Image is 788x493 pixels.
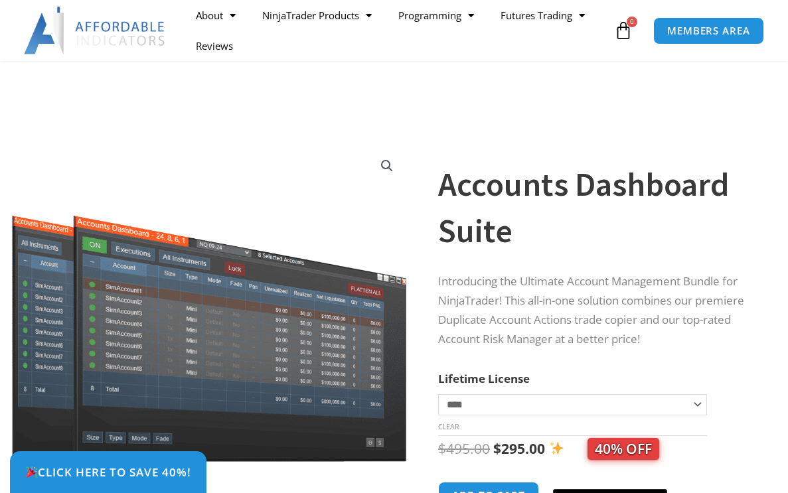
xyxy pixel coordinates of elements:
[26,466,37,478] img: 🎉
[438,439,490,458] bdi: 495.00
[550,441,564,455] img: ✨
[438,422,459,431] a: Clear options
[667,26,750,36] span: MEMBERS AREA
[24,7,167,54] img: LogoAI | Affordable Indicators – NinjaTrader
[653,17,764,44] a: MEMBERS AREA
[438,161,755,254] h1: Accounts Dashboard Suite
[438,439,446,458] span: $
[493,439,501,458] span: $
[493,439,545,458] bdi: 295.00
[375,154,399,178] a: View full-screen image gallery
[438,371,530,386] label: Lifetime License
[627,17,637,27] span: 0
[10,451,206,493] a: 🎉Click Here to save 40%!
[438,272,755,349] p: Introducing the Ultimate Account Management Bundle for NinjaTrader! This all-in-one solution comb...
[10,144,409,462] img: Screenshot 2024-08-26 155710eeeee
[594,11,653,50] a: 0
[183,31,246,61] a: Reviews
[588,438,659,460] span: 40% OFF
[25,466,191,478] span: Click Here to save 40%!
